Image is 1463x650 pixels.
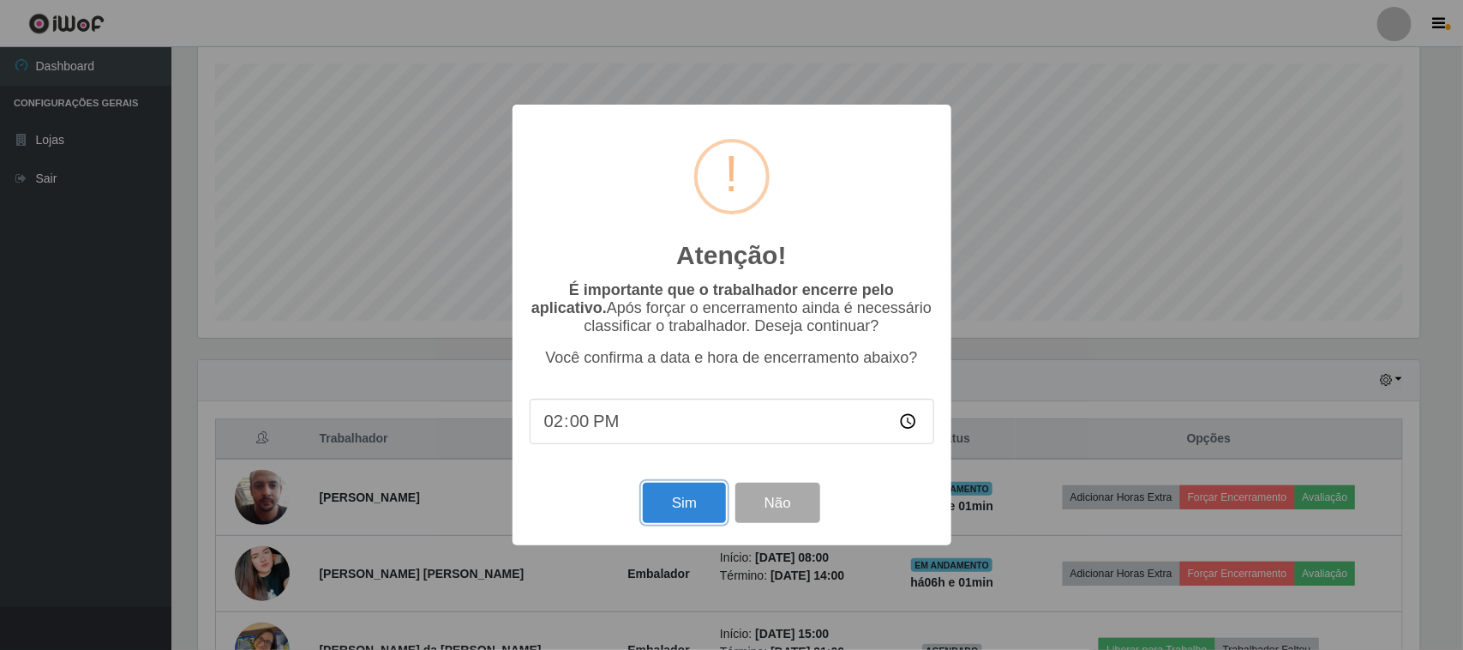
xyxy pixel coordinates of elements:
p: Você confirma a data e hora de encerramento abaixo? [530,349,934,367]
p: Após forçar o encerramento ainda é necessário classificar o trabalhador. Deseja continuar? [530,281,934,335]
button: Sim [643,483,726,523]
button: Não [735,483,820,523]
b: É importante que o trabalhador encerre pelo aplicativo. [531,281,894,316]
h2: Atenção! [676,240,786,271]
